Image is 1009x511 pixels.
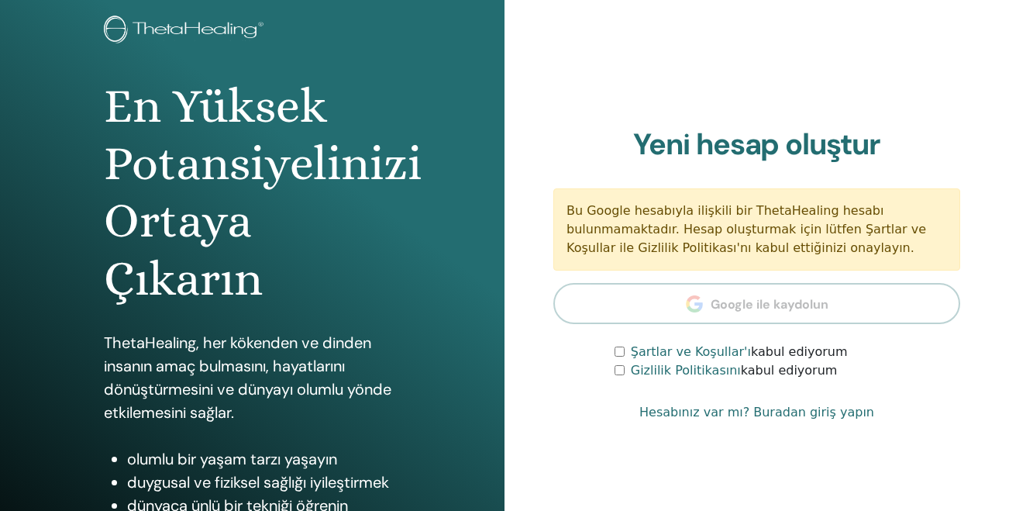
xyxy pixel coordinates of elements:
[127,472,389,492] font: duygusal ve fiziksel sağlığı iyileştirmek
[566,203,926,255] font: Bu Google hesabıyla ilişkili bir ThetaHealing hesabı bulunmamaktadır. Hesap oluşturmak için lütfe...
[631,363,741,378] a: Gizlilik Politikasını
[639,405,874,420] font: Hesabınız var mı? Buradan giriş yapın
[631,344,751,359] a: Şartlar ve Koşullar'ı
[104,78,422,306] font: En Yüksek Potansiyelinizi Ortaya Çıkarın
[127,449,337,469] font: olumlu bir yaşam tarzı yaşayın
[741,363,838,378] font: kabul ediyorum
[751,344,848,359] font: kabul ediyorum
[104,333,391,423] font: ThetaHealing, her kökenden ve dinden insanın amaç bulmasını, hayatlarını dönüştürmesini ve dünyay...
[639,403,874,422] a: Hesabınız var mı? Buradan giriş yapın
[633,125,881,164] font: Yeni hesap oluştur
